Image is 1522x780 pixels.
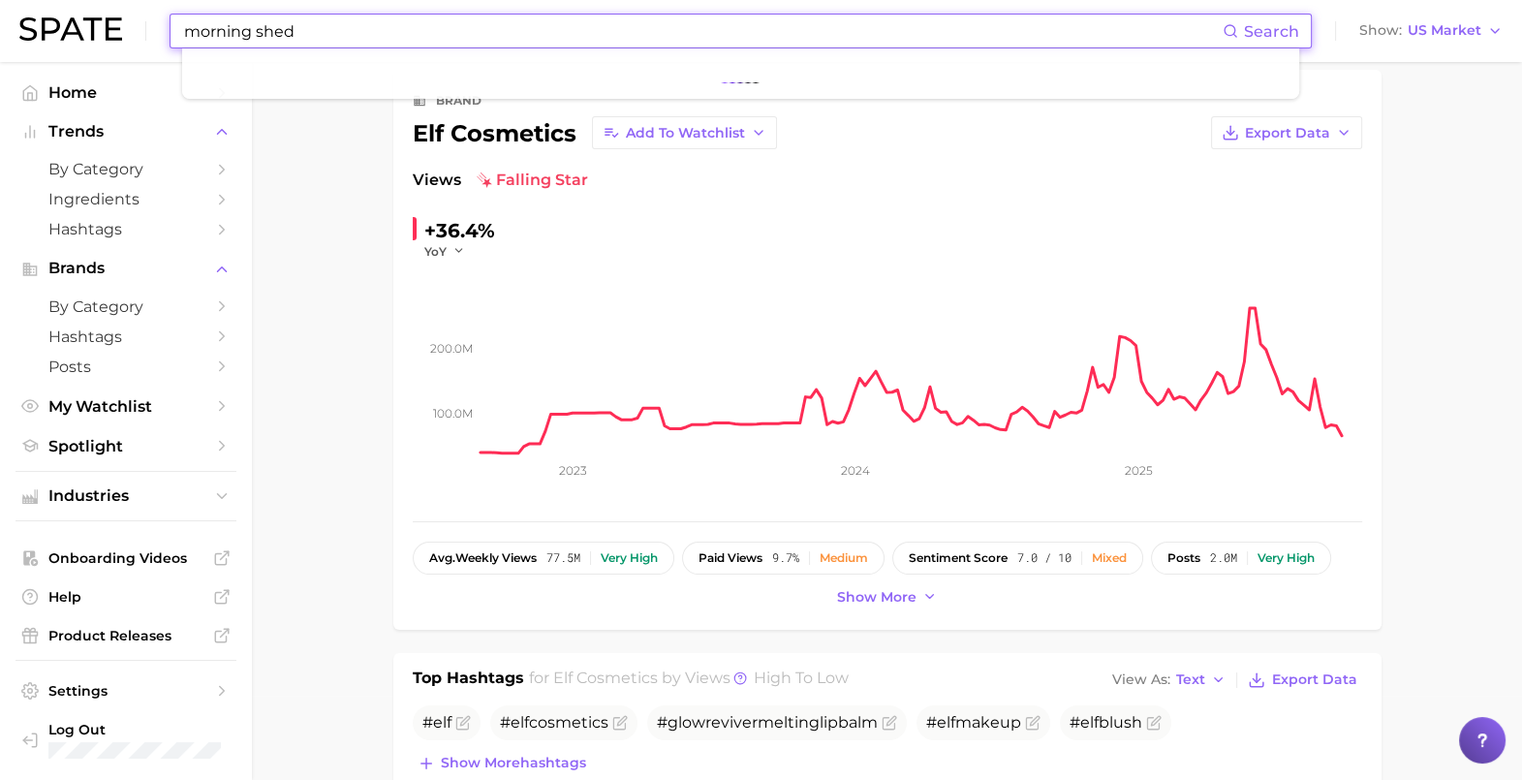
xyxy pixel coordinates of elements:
a: by Category [16,292,236,322]
span: 77.5m [546,551,580,565]
div: Medium [820,551,868,565]
span: Help [48,588,203,606]
div: Very high [1258,551,1315,565]
span: Home [48,83,203,102]
button: Export Data [1211,116,1362,149]
a: Onboarding Videos [16,544,236,573]
button: avg.weekly views77.5mVery high [413,542,674,575]
span: Ingredients [48,190,203,208]
tspan: 2025 [1125,463,1153,478]
a: Posts [16,352,236,382]
span: Product Releases [48,627,203,644]
button: Show more [832,584,943,610]
span: # [500,713,608,732]
tspan: 2023 [558,463,586,478]
button: Trends [16,117,236,146]
a: Ingredients [16,184,236,214]
span: Export Data [1272,671,1357,688]
span: Spotlight [48,437,203,455]
a: Home [16,78,236,108]
span: posts [1167,551,1200,565]
span: YoY [424,243,447,260]
span: falling star [477,169,588,192]
span: by Category [48,160,203,178]
button: Flag as miscategorized or irrelevant [455,715,471,731]
a: by Category [16,154,236,184]
button: Show morehashtags [413,750,591,777]
span: # blush [1070,713,1142,732]
a: Settings [16,676,236,705]
div: elf cosmetics [413,116,777,149]
button: YoY [424,243,466,260]
button: Brands [16,254,236,283]
button: sentiment score7.0 / 10Mixed [892,542,1143,575]
a: Hashtags [16,214,236,244]
img: SPATE [19,17,122,41]
div: +36.4% [424,215,495,246]
a: Hashtags [16,322,236,352]
button: Flag as miscategorized or irrelevant [1025,715,1041,731]
span: Log Out [48,721,229,738]
a: Log out. Currently logged in with e-mail jefeinstein@elfbeauty.com. [16,715,236,764]
span: by Category [48,297,203,316]
div: brand [436,89,481,112]
span: Show [1359,25,1402,36]
span: sentiment score [909,551,1008,565]
span: elf [433,713,451,732]
span: cosmetics [529,713,608,732]
span: # makeup [926,713,1021,732]
h2: for by Views [529,667,849,694]
span: Text [1176,674,1205,685]
span: Onboarding Videos [48,549,203,567]
h1: Top Hashtags [413,667,524,694]
span: Show more hashtags [441,755,586,771]
a: Product Releases [16,621,236,650]
span: elf [1080,713,1099,732]
input: Search here for a brand, industry, or ingredient [182,15,1223,47]
span: Views [413,169,461,192]
span: paid views [699,551,762,565]
span: Search [1244,22,1299,41]
a: My Watchlist [16,391,236,421]
span: My Watchlist [48,397,203,416]
a: Help [16,582,236,611]
button: Export Data [1243,667,1361,694]
span: Trends [48,123,203,140]
button: paid views9.7%Medium [682,542,885,575]
span: elf cosmetics [553,669,658,687]
img: falling star [477,172,492,188]
span: high to low [754,669,849,687]
div: Very high [601,551,658,565]
span: Posts [48,358,203,376]
a: Spotlight [16,431,236,461]
button: Industries [16,482,236,511]
span: elf [937,713,955,732]
span: Hashtags [48,220,203,238]
abbr: average [429,550,455,565]
button: Flag as miscategorized or irrelevant [882,715,897,731]
span: 2.0m [1210,551,1237,565]
span: Hashtags [48,328,203,346]
span: View As [1112,674,1170,685]
span: elf [511,713,529,732]
span: Show more [837,589,916,606]
button: Flag as miscategorized or irrelevant [1146,715,1162,731]
span: weekly views [429,551,537,565]
button: posts2.0mVery high [1151,542,1331,575]
button: Add to Watchlist [592,116,777,149]
span: Export Data [1245,125,1330,141]
tspan: 100.0m [433,406,473,421]
tspan: 2024 [841,463,870,478]
button: ShowUS Market [1354,18,1507,44]
button: View AsText [1107,668,1231,693]
tspan: 200.0m [430,341,473,356]
span: # [422,713,451,732]
span: Industries [48,487,203,505]
span: 7.0 / 10 [1017,551,1072,565]
span: Brands [48,260,203,277]
span: 9.7% [772,551,799,565]
div: Mixed [1092,551,1127,565]
span: Settings [48,682,203,700]
span: US Market [1408,25,1481,36]
button: Flag as miscategorized or irrelevant [612,715,628,731]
